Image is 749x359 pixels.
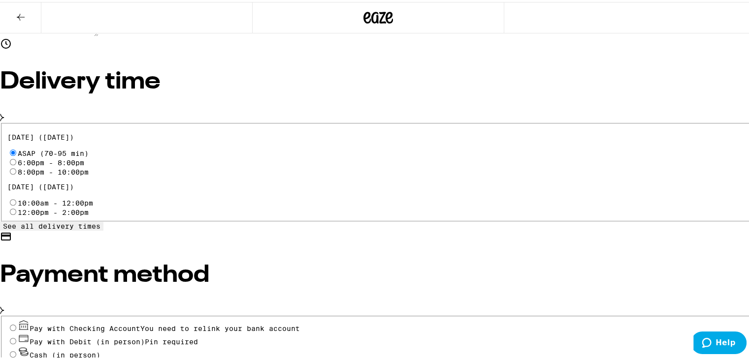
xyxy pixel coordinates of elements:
[18,166,89,174] label: 8:00pm - 10:00pm
[18,157,84,165] label: 6:00pm - 8:00pm
[18,207,89,214] label: 12:00pm - 2:00pm
[18,148,89,155] span: ASAP (70-95 min)
[693,329,747,354] iframe: Opens a widget where you can find more information
[30,336,145,344] span: Pay with Debit (in person)
[18,197,93,205] label: 10:00am - 12:00pm
[145,336,198,344] span: Pin required
[3,220,100,228] span: See all delivery times
[140,323,300,330] span: You need to relink your bank account
[30,323,300,330] span: Pay with Checking Account
[30,349,100,357] span: Cash (in person)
